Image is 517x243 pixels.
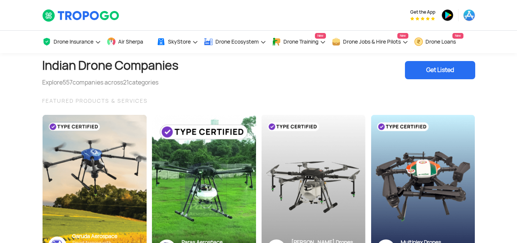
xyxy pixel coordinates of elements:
span: 21 [123,78,129,86]
a: SkyStore [157,31,198,53]
a: Drone LoansNew [414,31,463,53]
div: Explore companies across categories [42,78,179,87]
div: FEATURED PRODUCTS & SERVICES [42,96,475,105]
span: Drone Insurance [54,39,93,45]
div: Get Listed [405,61,475,79]
span: 557 [63,78,73,86]
a: Drone TrainingNew [272,31,326,53]
span: New [452,33,463,39]
a: Drone Insurance [42,31,101,53]
span: Drone Training [283,39,318,45]
img: TropoGo Logo [42,9,120,22]
span: Drone Loans [425,39,456,45]
h1: Indian Drone Companies [42,53,179,78]
span: New [397,33,408,39]
img: ic_playstore.png [441,9,454,21]
span: New [315,33,326,39]
span: Drone Ecosystem [215,39,259,45]
span: Get the App [410,9,435,15]
span: Air Sherpa [118,39,143,45]
a: Drone Ecosystem [204,31,266,53]
img: ic_appstore.png [463,9,475,21]
div: Garuda Aerospace [72,233,141,240]
img: App Raking [410,17,435,20]
span: SkyStore [168,39,191,45]
a: Drone Jobs & Hire PilotsNew [332,31,408,53]
span: Drone Jobs & Hire Pilots [343,39,401,45]
a: Air Sherpa [107,31,151,53]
